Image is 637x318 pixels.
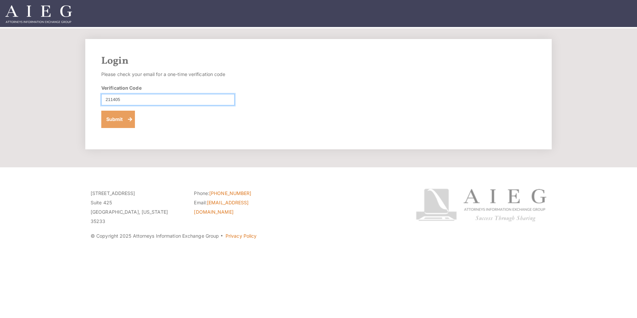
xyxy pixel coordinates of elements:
p: © Copyright 2025 Attorneys Information Exchange Group [91,231,391,241]
button: Submit [101,111,135,128]
span: · [220,236,223,239]
a: Privacy Policy [226,233,257,239]
li: Email: [194,198,287,217]
h2: Login [101,55,536,67]
li: Phone: [194,189,287,198]
label: Verification Code [101,84,142,91]
p: Please check your email for a one-time verification code [101,70,235,79]
img: Attorneys Information Exchange Group logo [416,189,546,222]
a: [PHONE_NUMBER] [209,190,251,196]
p: [STREET_ADDRESS] Suite 425 [GEOGRAPHIC_DATA], [US_STATE] 35233 [91,189,184,226]
img: Attorneys Information Exchange Group [5,5,72,23]
a: [EMAIL_ADDRESS][DOMAIN_NAME] [194,200,249,215]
